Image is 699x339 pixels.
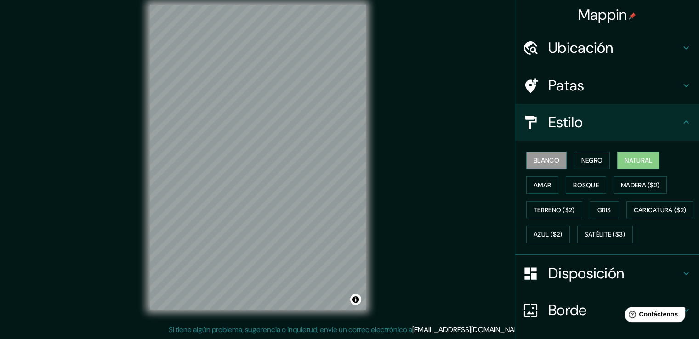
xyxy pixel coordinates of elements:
[534,181,551,189] font: Amar
[590,201,619,219] button: Gris
[534,156,559,164] font: Blanco
[169,325,412,334] font: Si tiene algún problema, sugerencia o inquietud, envíe un correo electrónico a
[573,181,599,189] font: Bosque
[548,38,614,57] font: Ubicación
[548,300,587,320] font: Borde
[350,294,361,305] button: Activar o desactivar atribución
[515,104,699,141] div: Estilo
[412,325,526,334] a: [EMAIL_ADDRESS][DOMAIN_NAME]
[617,152,659,169] button: Natural
[548,76,585,95] font: Patas
[526,152,567,169] button: Blanco
[617,303,689,329] iframe: Lanzador de widgets de ayuda
[634,206,687,214] font: Caricatura ($2)
[597,206,611,214] font: Gris
[581,156,603,164] font: Negro
[515,255,699,292] div: Disposición
[548,113,583,132] font: Estilo
[534,206,575,214] font: Terreno ($2)
[577,226,633,243] button: Satélite ($3)
[585,231,625,239] font: Satélite ($3)
[614,176,667,194] button: Madera ($2)
[626,201,694,219] button: Caricatura ($2)
[629,12,636,20] img: pin-icon.png
[534,231,563,239] font: Azul ($2)
[625,156,652,164] font: Natural
[515,29,699,66] div: Ubicación
[578,5,627,24] font: Mappin
[574,152,610,169] button: Negro
[150,5,366,310] canvas: Mapa
[566,176,606,194] button: Bosque
[515,292,699,328] div: Borde
[515,67,699,104] div: Patas
[526,176,558,194] button: Amar
[526,201,582,219] button: Terreno ($2)
[526,226,570,243] button: Azul ($2)
[548,264,624,283] font: Disposición
[621,181,659,189] font: Madera ($2)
